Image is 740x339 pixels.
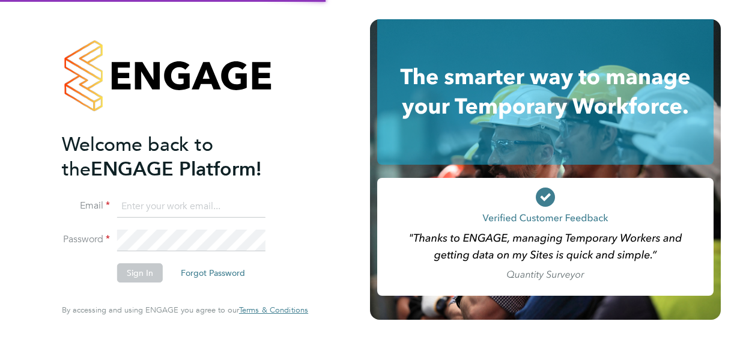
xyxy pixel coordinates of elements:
label: Password [62,233,110,246]
button: Forgot Password [171,263,255,282]
button: Sign In [117,263,163,282]
h2: ENGAGE Platform! [62,132,296,182]
a: Terms & Conditions [239,305,308,315]
span: Welcome back to the [62,133,213,181]
label: Email [62,200,110,212]
input: Enter your work email... [117,196,265,218]
span: By accessing and using ENGAGE you agree to our [62,305,308,315]
span: Terms & Conditions [239,305,308,315]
